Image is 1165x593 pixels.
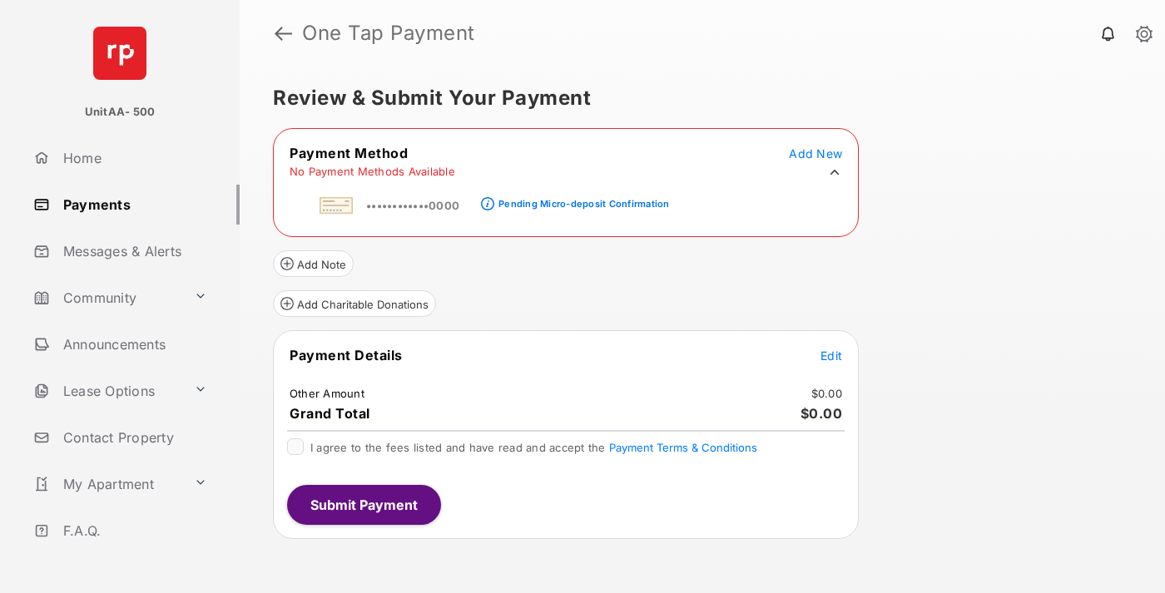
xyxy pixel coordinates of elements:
a: My Apartment [27,464,187,504]
span: $0.00 [801,405,843,422]
button: Add New [789,145,842,161]
span: Grand Total [290,405,370,422]
a: Announcements [27,324,240,364]
a: Contact Property [27,418,240,457]
button: Submit Payment [287,485,441,525]
strong: One Tap Payment [302,23,475,43]
a: Home [27,138,240,178]
span: ••••••••••••0000 [366,199,459,212]
a: F.A.Q. [27,511,240,551]
span: Payment Details [290,347,403,363]
p: UnitAA- 500 [85,104,156,121]
a: Messages & Alerts [27,231,240,271]
span: Edit [820,348,842,363]
span: I agree to the fees listed and have read and accept the [310,441,757,454]
a: Lease Options [27,371,187,411]
div: Pending Micro-deposit Confirmation [498,198,669,210]
img: svg+xml;base64,PHN2ZyB4bWxucz0iaHR0cDovL3d3dy53My5vcmcvMjAwMC9zdmciIHdpZHRoPSI2NCIgaGVpZ2h0PSI2NC... [93,27,146,80]
h5: Review & Submit Your Payment [273,88,1118,108]
button: I agree to the fees listed and have read and accept the [609,441,757,454]
button: Add Charitable Donations [273,290,436,317]
td: $0.00 [811,386,843,401]
span: Payment Method [290,145,408,161]
button: Add Note [273,250,354,277]
a: Community [27,278,187,318]
td: Other Amount [289,386,365,401]
a: Payments [27,185,240,225]
a: Pending Micro-deposit Confirmation [494,185,669,213]
td: No Payment Methods Available [289,164,456,179]
button: Edit [820,347,842,363]
span: Add New [789,146,842,161]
